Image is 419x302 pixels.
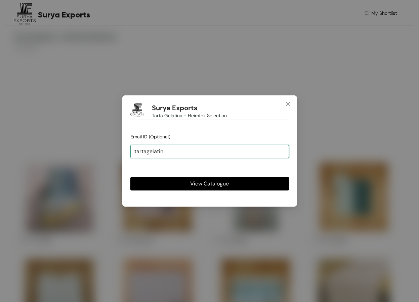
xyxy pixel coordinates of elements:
[130,134,170,140] span: Email ID (Optional)
[130,145,289,158] input: jhon@doe.com
[152,104,198,112] h1: Surya Exports
[152,112,227,119] span: Tarta Gelatina - Heimtex Selection
[130,177,289,190] button: View Catalogue
[285,101,291,107] span: close
[279,95,297,114] button: Close
[130,103,144,117] img: Buyer Portal
[190,179,229,188] span: View Catalogue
